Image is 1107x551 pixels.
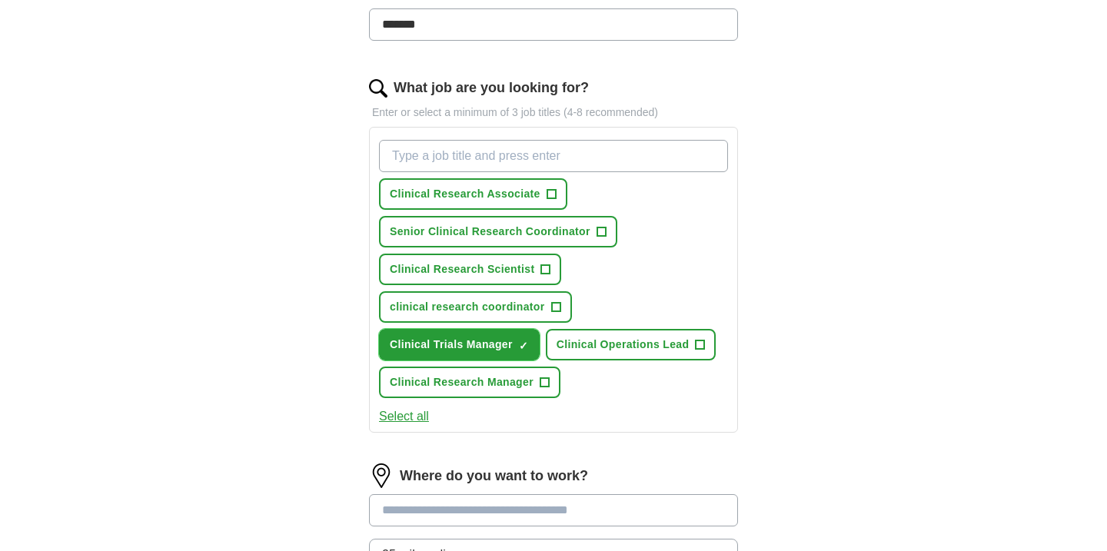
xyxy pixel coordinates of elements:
span: clinical research coordinator [390,299,545,315]
p: Enter or select a minimum of 3 job titles (4-8 recommended) [369,105,738,121]
input: Type a job title and press enter [379,140,728,172]
span: Clinical Research Scientist [390,261,534,277]
button: Select all [379,407,429,426]
button: Clinical Trials Manager✓ [379,329,540,360]
button: Clinical Research Associate [379,178,567,210]
button: Clinical Operations Lead [546,329,716,360]
img: location.png [369,463,394,488]
button: Clinical Research Manager [379,367,560,398]
label: Where do you want to work? [400,466,588,486]
span: Clinical Operations Lead [557,337,690,353]
span: ✓ [519,340,528,352]
button: clinical research coordinator [379,291,572,323]
span: Clinical Research Manager [390,374,534,390]
img: search.png [369,79,387,98]
span: Clinical Trials Manager [390,337,513,353]
button: Senior Clinical Research Coordinator [379,216,617,247]
span: Clinical Research Associate [390,186,540,202]
label: What job are you looking for? [394,78,589,98]
span: Senior Clinical Research Coordinator [390,224,590,240]
button: Clinical Research Scientist [379,254,561,285]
